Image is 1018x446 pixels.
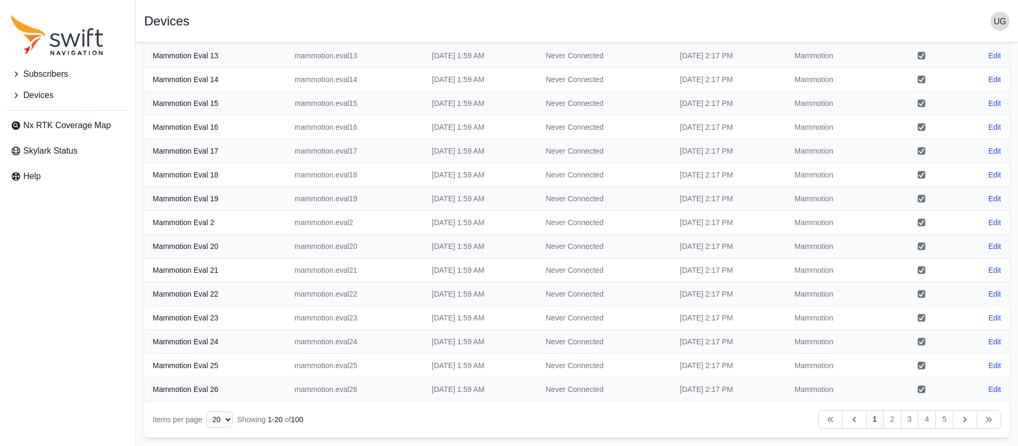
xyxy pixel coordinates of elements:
a: Edit [988,360,1001,371]
td: mammotion.eval13 [286,44,424,68]
td: [DATE] 2:17 PM [671,115,786,139]
td: [DATE] 2:17 PM [671,354,786,378]
td: [DATE] 1:59 AM [423,282,537,306]
td: [DATE] 1:59 AM [423,235,537,258]
td: Never Connected [537,211,671,235]
td: Mammotion [786,211,883,235]
td: Mammotion [786,44,883,68]
a: Edit [988,122,1001,132]
th: Mammotion Eval 13 [144,44,286,68]
td: mammotion.eval18 [286,163,424,187]
th: Mammotion Eval 2 [144,211,286,235]
td: Mammotion [786,139,883,163]
a: Edit [988,384,1001,395]
td: [DATE] 1:59 AM [423,139,537,163]
td: mammotion.eval23 [286,306,424,330]
td: [DATE] 1:59 AM [423,44,537,68]
td: [DATE] 2:17 PM [671,282,786,306]
select: Display Limit [206,411,233,428]
td: [DATE] 2:17 PM [671,68,786,92]
td: Mammotion [786,330,883,354]
td: mammotion.eval20 [286,235,424,258]
th: Mammotion Eval 26 [144,378,286,402]
td: Mammotion [786,187,883,211]
td: mammotion.eval24 [286,330,424,354]
td: [DATE] 2:17 PM [671,92,786,115]
td: Never Connected [537,235,671,258]
th: Mammotion Eval 24 [144,330,286,354]
td: [DATE] 1:59 AM [423,211,537,235]
img: user photo [990,12,1010,31]
a: Help [6,166,129,187]
td: [DATE] 1:59 AM [423,92,537,115]
td: [DATE] 2:17 PM [671,330,786,354]
a: Edit [988,217,1001,228]
td: Mammotion [786,115,883,139]
td: [DATE] 2:17 PM [671,163,786,187]
td: [DATE] 1:59 AM [423,163,537,187]
td: [DATE] 2:17 PM [671,211,786,235]
th: Mammotion Eval 25 [144,354,286,378]
td: [DATE] 1:59 AM [423,306,537,330]
td: [DATE] 2:17 PM [671,258,786,282]
td: mammotion.eval17 [286,139,424,163]
td: Never Connected [537,378,671,402]
a: Edit [988,193,1001,204]
td: Mammotion [786,235,883,258]
button: Subscribers [6,64,129,85]
button: Devices [6,85,129,106]
a: Edit [988,289,1001,299]
td: Mammotion [786,68,883,92]
td: [DATE] 2:17 PM [671,187,786,211]
td: [DATE] 2:17 PM [671,306,786,330]
td: [DATE] 1:59 AM [423,68,537,92]
td: mammotion.eval16 [286,115,424,139]
td: Mammotion [786,163,883,187]
a: 4 [918,410,936,429]
a: Edit [988,74,1001,85]
th: Mammotion Eval 18 [144,163,286,187]
a: Nx RTK Coverage Map [6,115,129,136]
td: [DATE] 2:17 PM [671,235,786,258]
td: mammotion.eval19 [286,187,424,211]
td: Never Connected [537,115,671,139]
td: Never Connected [537,139,671,163]
td: [DATE] 1:59 AM [423,258,537,282]
td: Never Connected [537,187,671,211]
td: [DATE] 2:17 PM [671,378,786,402]
th: Mammotion Eval 23 [144,306,286,330]
h1: Devices [144,15,189,28]
a: 2 [883,410,901,429]
td: [DATE] 1:59 AM [423,115,537,139]
a: Edit [988,336,1001,347]
td: [DATE] 1:59 AM [423,378,537,402]
td: Mammotion [786,282,883,306]
a: 3 [901,410,919,429]
td: mammotion.eval26 [286,378,424,402]
td: Mammotion [786,354,883,378]
span: Help [23,170,41,183]
a: Edit [988,265,1001,275]
td: Never Connected [537,306,671,330]
td: mammotion.eval21 [286,258,424,282]
td: Never Connected [537,44,671,68]
td: [DATE] 1:59 AM [423,187,537,211]
th: Mammotion Eval 17 [144,139,286,163]
th: Mammotion Eval 22 [144,282,286,306]
td: Never Connected [537,68,671,92]
td: mammotion.eval15 [286,92,424,115]
td: Never Connected [537,354,671,378]
td: Mammotion [786,92,883,115]
a: Edit [988,170,1001,180]
th: Mammotion Eval 21 [144,258,286,282]
div: Showing of [237,414,303,425]
a: Edit [988,241,1001,252]
a: Edit [988,50,1001,61]
td: Never Connected [537,282,671,306]
td: [DATE] 1:59 AM [423,354,537,378]
span: Devices [23,89,54,102]
td: Never Connected [537,258,671,282]
td: mammotion.eval25 [286,354,424,378]
td: Mammotion [786,258,883,282]
td: Never Connected [537,163,671,187]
